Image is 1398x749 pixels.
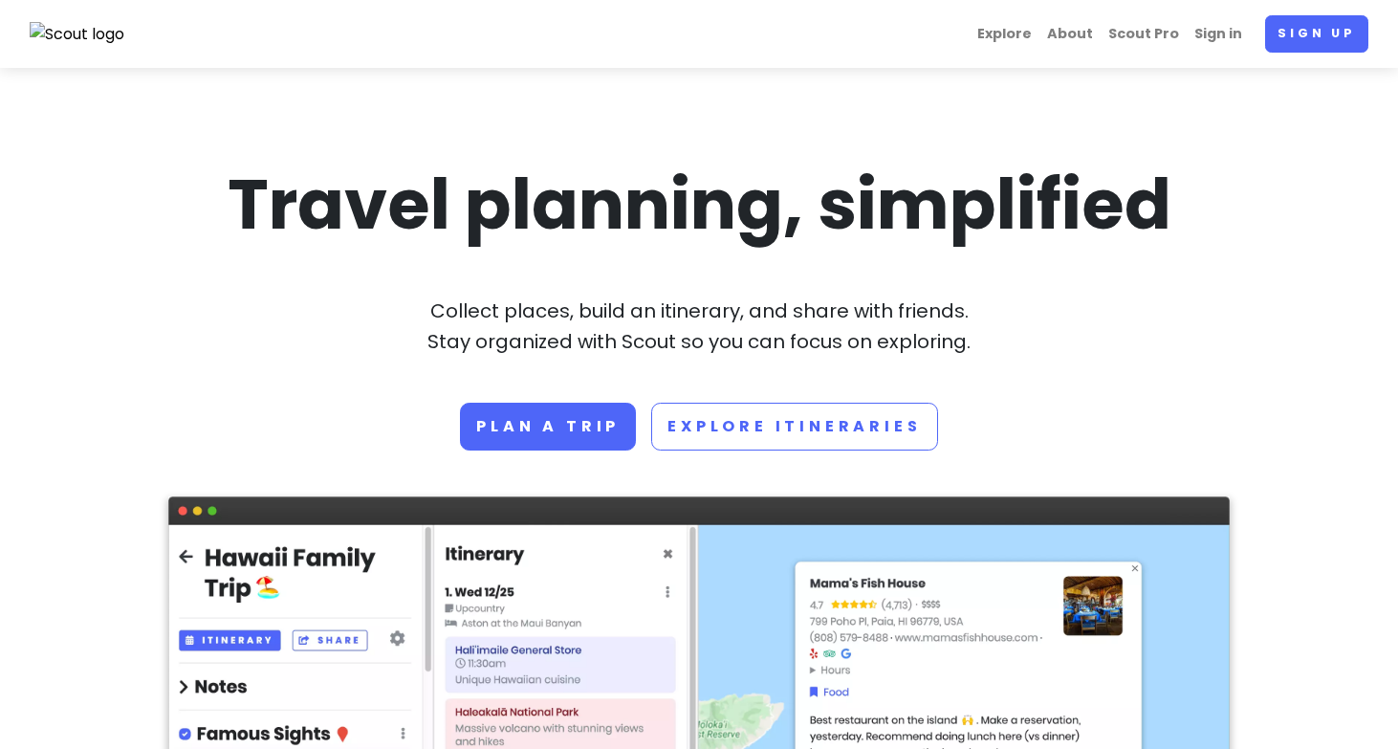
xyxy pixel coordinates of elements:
a: Explore Itineraries [651,403,937,451]
p: Collect places, build an itinerary, and share with friends. Stay organized with Scout so you can ... [168,296,1230,357]
a: Explore [970,15,1039,53]
a: Sign in [1187,15,1250,53]
a: Sign up [1265,15,1368,53]
a: Scout Pro [1101,15,1187,53]
img: Scout logo [30,22,125,47]
a: Plan a trip [460,403,636,451]
a: About [1039,15,1101,53]
h1: Travel planning, simplified [168,160,1230,250]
